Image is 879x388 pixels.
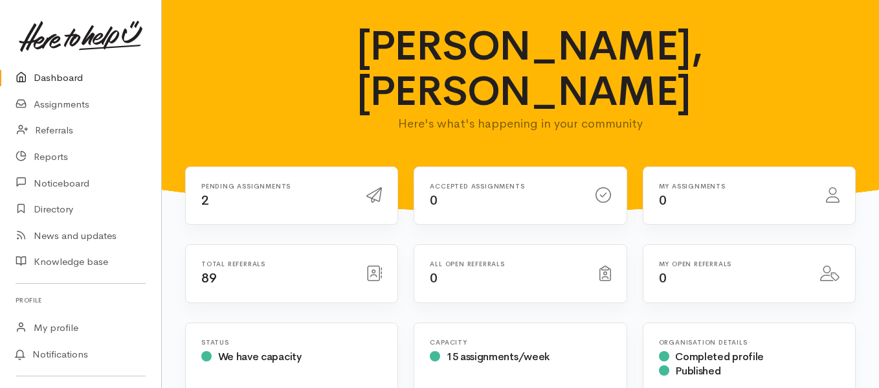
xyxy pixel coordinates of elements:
[659,183,810,190] h6: My assignments
[659,260,805,268] h6: My open referrals
[430,339,610,346] h6: Capacity
[201,260,351,268] h6: Total referrals
[659,192,667,209] span: 0
[201,192,209,209] span: 2
[659,270,667,286] span: 0
[201,270,216,286] span: 89
[357,23,684,115] h1: [PERSON_NAME], [PERSON_NAME]
[447,350,550,363] span: 15 assignments/week
[430,260,583,268] h6: All open referrals
[357,115,684,133] p: Here's what's happening in your community
[201,339,382,346] h6: Status
[675,364,720,378] span: Published
[218,350,302,363] span: We have capacity
[430,192,438,209] span: 0
[430,183,579,190] h6: Accepted assignments
[201,183,351,190] h6: Pending assignments
[675,350,764,363] span: Completed profile
[659,339,840,346] h6: Organisation Details
[16,291,146,309] h6: Profile
[430,270,438,286] span: 0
